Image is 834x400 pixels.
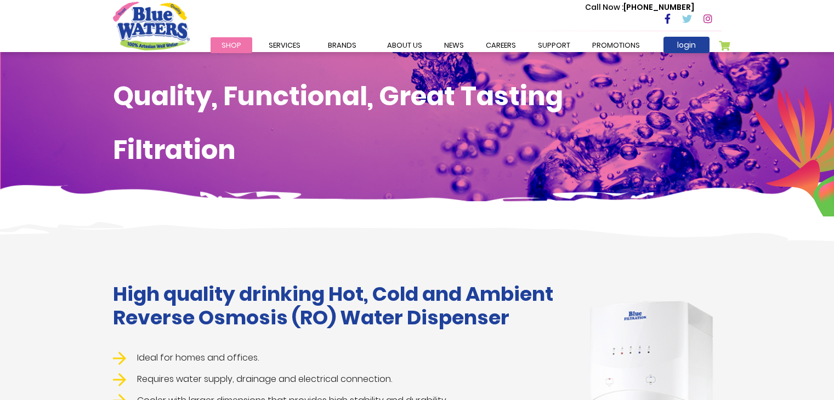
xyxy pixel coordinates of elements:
[328,40,356,50] span: Brands
[113,134,722,166] h1: Filtration
[113,373,565,386] li: Requires water supply, drainage and electrical connection.
[376,37,433,53] a: about us
[113,2,190,50] a: store logo
[527,37,581,53] a: support
[585,2,623,13] span: Call Now :
[663,37,710,53] a: login
[581,37,651,53] a: Promotions
[269,40,300,50] span: Services
[113,282,565,329] h1: High quality drinking Hot, Cold and Ambient Reverse Osmosis (RO) Water Dispenser
[585,2,694,13] p: [PHONE_NUMBER]
[222,40,241,50] span: Shop
[475,37,527,53] a: careers
[433,37,475,53] a: News
[113,351,565,365] li: Ideal for homes and offices.
[113,81,722,112] h1: Quality, Functional, Great Tasting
